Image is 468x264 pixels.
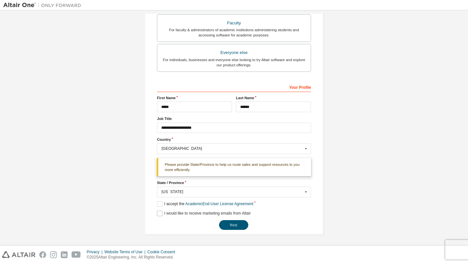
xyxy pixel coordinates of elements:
div: [GEOGRAPHIC_DATA] [162,147,303,151]
label: Job Title [157,116,311,121]
div: Your Profile [157,82,311,92]
div: [US_STATE] [162,190,303,194]
button: Next [219,220,248,230]
div: Faculty [161,19,307,28]
label: I accept the [157,201,253,207]
label: State / Province [157,180,311,185]
div: Please provide State/Province to help us route sales and support resources to you more efficiently. [157,158,311,177]
label: First Name [157,95,232,100]
img: instagram.svg [50,251,57,258]
img: facebook.svg [39,251,46,258]
img: altair_logo.svg [2,251,35,258]
div: For faculty & administrators of academic institutions administering students and accessing softwa... [161,27,307,38]
label: I would like to receive marketing emails from Altair [157,211,251,216]
div: Privacy [87,249,104,255]
label: Country [157,137,311,142]
img: youtube.svg [71,251,81,258]
label: Last Name [236,95,311,100]
img: Altair One [3,2,84,8]
div: Everyone else [161,48,307,57]
img: linkedin.svg [61,251,68,258]
div: For individuals, businesses and everyone else looking to try Altair software and explore our prod... [161,57,307,68]
div: Website Terms of Use [104,249,147,255]
div: Cookie Consent [147,249,179,255]
p: © 2025 Altair Engineering, Inc. All Rights Reserved. [87,255,179,260]
a: Academic End-User License Agreement [185,202,253,206]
